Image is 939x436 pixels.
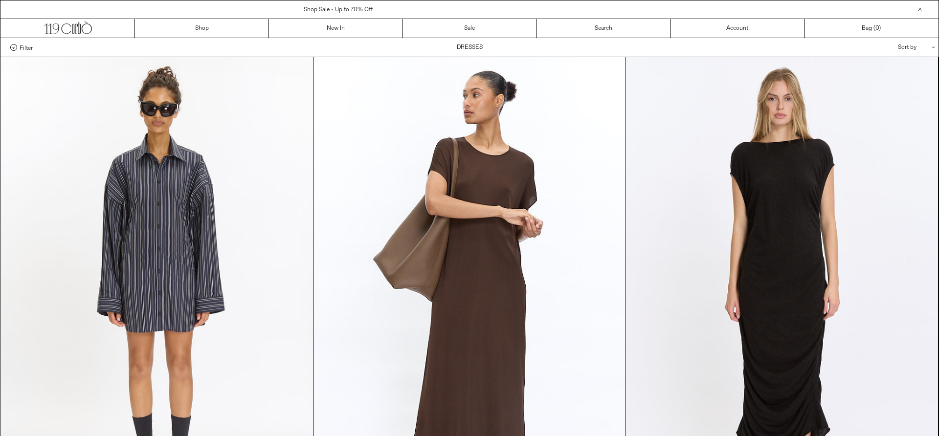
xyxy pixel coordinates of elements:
span: Filter [20,44,33,51]
a: Bag () [805,19,939,38]
a: New In [269,19,403,38]
a: Search [537,19,671,38]
a: Account [671,19,805,38]
span: 0 [875,24,879,32]
a: Shop Sale - Up to 70% Off [304,6,373,14]
a: Sale [403,19,537,38]
span: ) [875,24,881,33]
div: Sort by [841,38,929,57]
a: Shop [135,19,269,38]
